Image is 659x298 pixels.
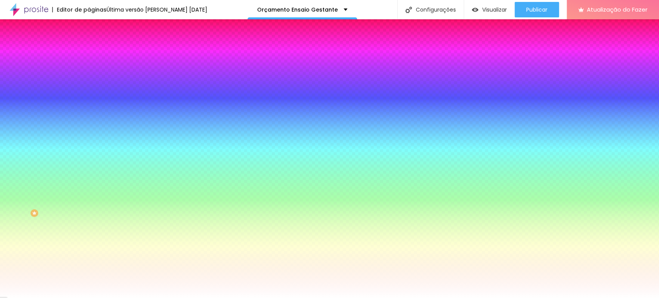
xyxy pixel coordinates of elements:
button: Visualizar [464,2,515,17]
button: Publicar [515,2,559,17]
font: Última versão [PERSON_NAME] [DATE] [107,6,207,14]
img: view-1.svg [472,7,478,13]
img: Ícone [405,7,412,13]
font: Visualizar [482,6,507,14]
font: Publicar [526,6,547,14]
font: Orçamento Ensaio Gestante [257,6,338,14]
font: Atualização do Fazer [587,5,647,14]
font: Configurações [416,6,456,14]
font: Editor de páginas [57,6,107,14]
